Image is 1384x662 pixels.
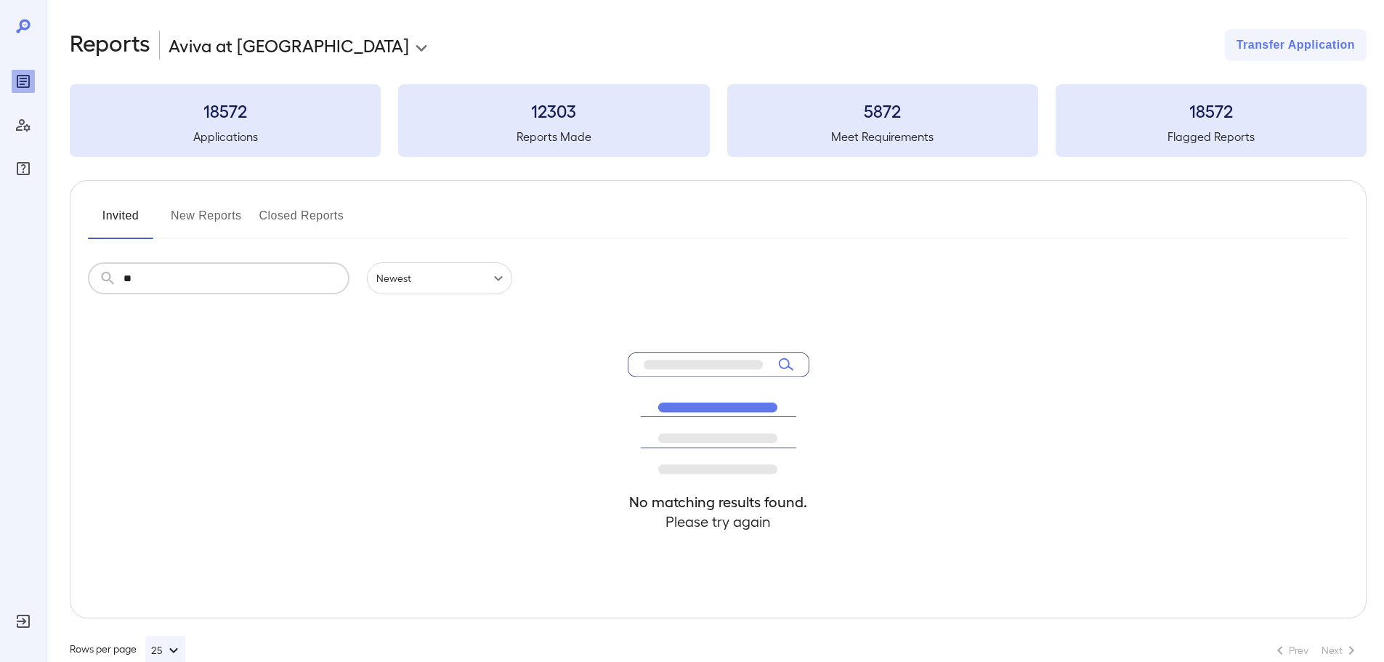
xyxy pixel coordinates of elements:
[70,29,150,61] h2: Reports
[727,128,1038,145] h5: Meet Requirements
[398,99,709,122] h3: 12303
[70,128,381,145] h5: Applications
[1056,99,1367,122] h3: 18572
[259,204,344,239] button: Closed Reports
[70,84,1367,157] summary: 18572Applications12303Reports Made5872Meet Requirements18572Flagged Reports
[1225,29,1367,61] button: Transfer Application
[12,70,35,93] div: Reports
[628,512,809,531] h4: Please try again
[628,492,809,512] h4: No matching results found.
[12,610,35,633] div: Log Out
[12,113,35,137] div: Manage Users
[70,99,381,122] h3: 18572
[12,157,35,180] div: FAQ
[1056,128,1367,145] h5: Flagged Reports
[367,262,512,294] div: Newest
[727,99,1038,122] h3: 5872
[88,204,153,239] button: Invited
[1265,639,1367,662] nav: pagination navigation
[169,33,409,57] p: Aviva at [GEOGRAPHIC_DATA]
[398,128,709,145] h5: Reports Made
[171,204,242,239] button: New Reports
